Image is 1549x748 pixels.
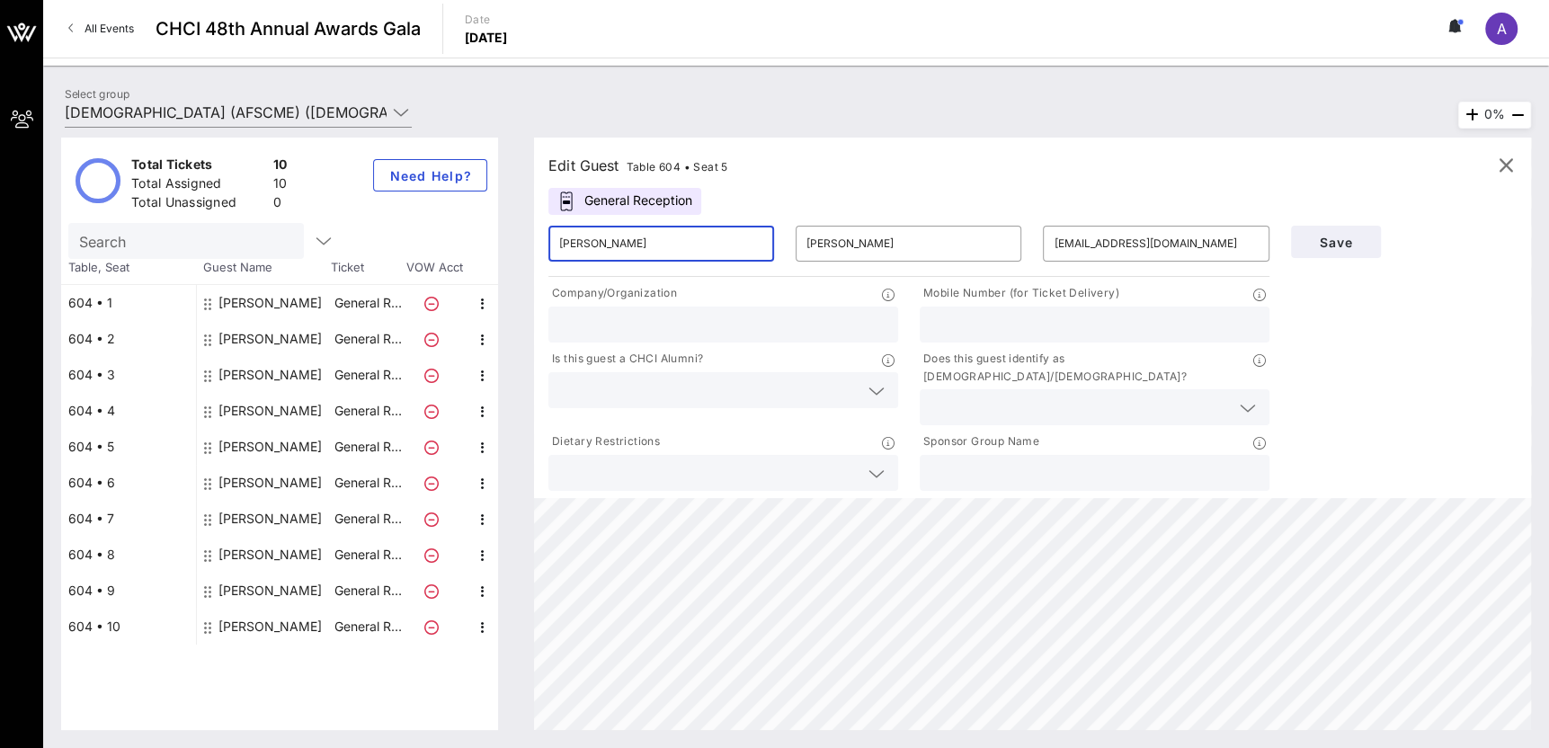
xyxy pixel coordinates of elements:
[61,393,196,429] div: 604 • 4
[273,193,288,216] div: 0
[61,537,196,573] div: 604 • 8
[61,609,196,645] div: 604 • 10
[1485,13,1518,45] div: A
[806,229,1010,258] input: Last Name*
[61,465,196,501] div: 604 • 6
[273,174,288,197] div: 10
[548,350,703,369] p: Is this guest a CHCI Alumni?
[332,285,404,321] p: General R…
[465,11,508,29] p: Date
[1497,20,1507,38] span: A
[218,357,322,393] div: Desiree Hoffman
[465,29,508,47] p: [DATE]
[85,22,134,35] span: All Events
[61,573,196,609] div: 604 • 9
[332,537,404,573] p: General R…
[1305,235,1367,250] span: Save
[332,609,404,645] p: General R…
[920,432,1039,451] p: Sponsor Group Name
[61,429,196,465] div: 604 • 5
[1291,226,1381,258] button: Save
[332,357,404,393] p: General R…
[331,259,403,277] span: Ticket
[218,573,322,609] div: Andrea Rodriguez
[58,14,145,43] a: All Events
[218,285,322,321] div: Laura MacDonald
[548,153,728,178] div: Edit Guest
[373,159,487,191] button: Need Help?
[548,432,660,451] p: Dietary Restrictions
[920,350,1253,386] p: Does this guest identify as [DEMOGRAPHIC_DATA]/[DEMOGRAPHIC_DATA]?
[403,259,466,277] span: VOW Acct
[61,285,196,321] div: 604 • 1
[332,429,404,465] p: General R…
[218,537,322,573] div: Adam Breihan
[332,501,404,537] p: General R…
[388,168,472,183] span: Need Help?
[218,321,322,357] div: Julia Santos
[218,465,322,501] div: Emiliano Martinez
[627,160,728,174] span: Table 604 • Seat 5
[332,321,404,357] p: General R…
[131,193,266,216] div: Total Unassigned
[131,174,266,197] div: Total Assigned
[156,15,421,42] span: CHCI 48th Annual Awards Gala
[273,156,288,178] div: 10
[332,393,404,429] p: General R…
[332,465,404,501] p: General R…
[218,393,322,429] div: Freddy Rodriguez
[196,259,331,277] span: Guest Name
[1458,102,1531,129] div: 0%
[218,429,322,465] div: Alana Johnson
[61,259,196,277] span: Table, Seat
[1054,229,1258,258] input: Email*
[332,573,404,609] p: General R…
[61,321,196,357] div: 604 • 2
[131,156,266,178] div: Total Tickets
[559,229,763,258] input: First Name*
[61,357,196,393] div: 604 • 3
[548,284,677,303] p: Company/Organization
[65,87,129,101] label: Select group
[61,501,196,537] div: 604 • 7
[218,501,322,537] div: Evelyn Haro
[218,609,322,645] div: Luis Diaz
[548,188,701,215] div: General Reception
[920,284,1119,303] p: Mobile Number (for Ticket Delivery)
